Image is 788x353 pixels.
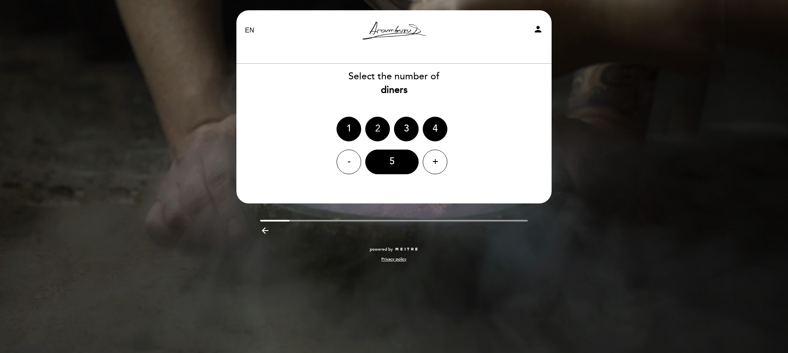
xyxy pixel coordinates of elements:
i: arrow_backward [260,226,270,235]
div: + [423,150,447,174]
div: 4 [423,117,447,141]
img: MEITRE [395,247,418,251]
a: powered by [370,247,418,252]
div: 2 [365,117,390,141]
button: person [533,24,543,37]
b: diners [381,84,408,96]
a: Aramburu Resto [343,19,445,42]
div: Select the number of [236,70,552,97]
a: Privacy policy [381,256,406,262]
i: person [533,24,543,34]
div: 5 [365,150,419,174]
div: - [337,150,361,174]
div: 1 [337,117,361,141]
div: 3 [394,117,419,141]
span: powered by [370,247,393,252]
